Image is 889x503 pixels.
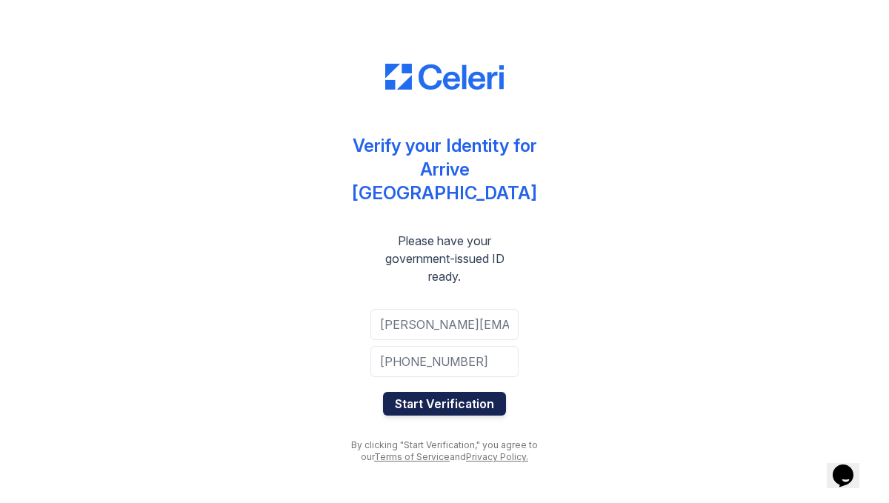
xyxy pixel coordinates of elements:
[370,309,519,340] input: Email
[341,232,548,285] div: Please have your government-issued ID ready.
[466,451,528,462] a: Privacy Policy.
[374,451,450,462] a: Terms of Service
[383,392,506,416] button: Start Verification
[370,346,519,377] input: Phone
[341,439,548,463] div: By clicking "Start Verification," you agree to our and
[827,444,874,488] iframe: chat widget
[341,134,548,205] div: Verify your Identity for Arrive [GEOGRAPHIC_DATA]
[385,64,504,90] img: CE_Logo_Blue-a8612792a0a2168367f1c8372b55b34899dd931a85d93a1a3d3e32e68fde9ad4.png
